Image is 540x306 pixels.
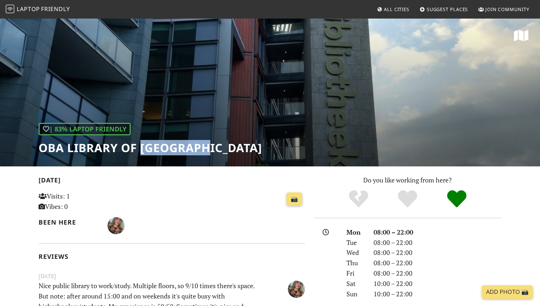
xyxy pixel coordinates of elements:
h1: OBA library of [GEOGRAPHIC_DATA] [39,141,262,155]
h2: Reviews [39,253,305,260]
div: Tue [342,237,369,248]
div: Yes [383,189,432,209]
p: Visits: 1 Vibes: 0 [39,191,122,212]
a: Join Community [475,3,532,16]
div: 08:00 – 22:00 [369,237,506,248]
a: Suggest Places [417,3,471,16]
div: Sun [342,289,369,299]
p: Do you like working from here? [314,175,501,185]
a: All Cities [374,3,412,16]
span: All Cities [384,6,409,12]
small: [DATE] [34,272,309,281]
h2: Been here [39,219,99,226]
span: Julia Schilder [288,284,305,292]
a: 📸 [286,192,302,206]
span: Julia Schilder [107,221,125,229]
div: Mon [342,227,369,237]
div: Fri [342,268,369,279]
img: 5667-julia.jpg [107,217,125,234]
span: Suggest Places [427,6,468,12]
div: Thu [342,258,369,268]
div: | 83% Laptop Friendly [39,123,131,135]
span: Laptop [17,5,40,13]
img: LaptopFriendly [6,5,14,13]
span: Join Community [485,6,529,12]
h2: [DATE] [39,176,305,187]
a: LaptopFriendly LaptopFriendly [6,3,70,16]
img: 5667-julia.jpg [288,281,305,298]
div: 10:00 – 22:00 [369,279,506,289]
div: 08:00 – 22:00 [369,247,506,258]
div: Definitely! [432,189,481,209]
div: Wed [342,247,369,258]
div: 08:00 – 22:00 [369,227,506,237]
div: 08:00 – 22:00 [369,258,506,268]
a: Add Photo 📸 [482,285,533,299]
div: 10:00 – 22:00 [369,289,506,299]
div: Sat [342,279,369,289]
div: 08:00 – 22:00 [369,268,506,279]
span: Friendly [41,5,70,13]
div: No [334,189,383,209]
